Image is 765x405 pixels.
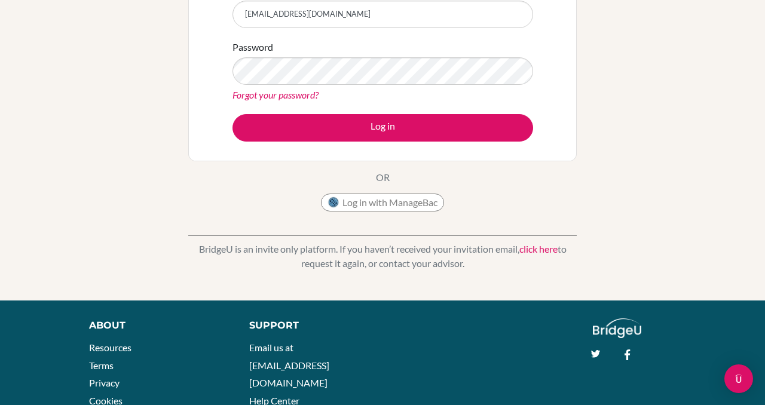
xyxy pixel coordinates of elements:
[232,40,273,54] label: Password
[249,342,329,388] a: Email us at [EMAIL_ADDRESS][DOMAIN_NAME]
[232,89,319,100] a: Forgot your password?
[89,318,222,333] div: About
[89,342,131,353] a: Resources
[89,360,114,371] a: Terms
[724,364,753,393] div: Open Intercom Messenger
[89,377,120,388] a: Privacy
[188,242,577,271] p: BridgeU is an invite only platform. If you haven’t received your invitation email, to request it ...
[593,318,641,338] img: logo_white@2x-f4f0deed5e89b7ecb1c2cc34c3e3d731f90f0f143d5ea2071677605dd97b5244.png
[232,114,533,142] button: Log in
[321,194,444,211] button: Log in with ManageBac
[519,243,558,254] a: click here
[249,318,371,333] div: Support
[376,170,390,185] p: OR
